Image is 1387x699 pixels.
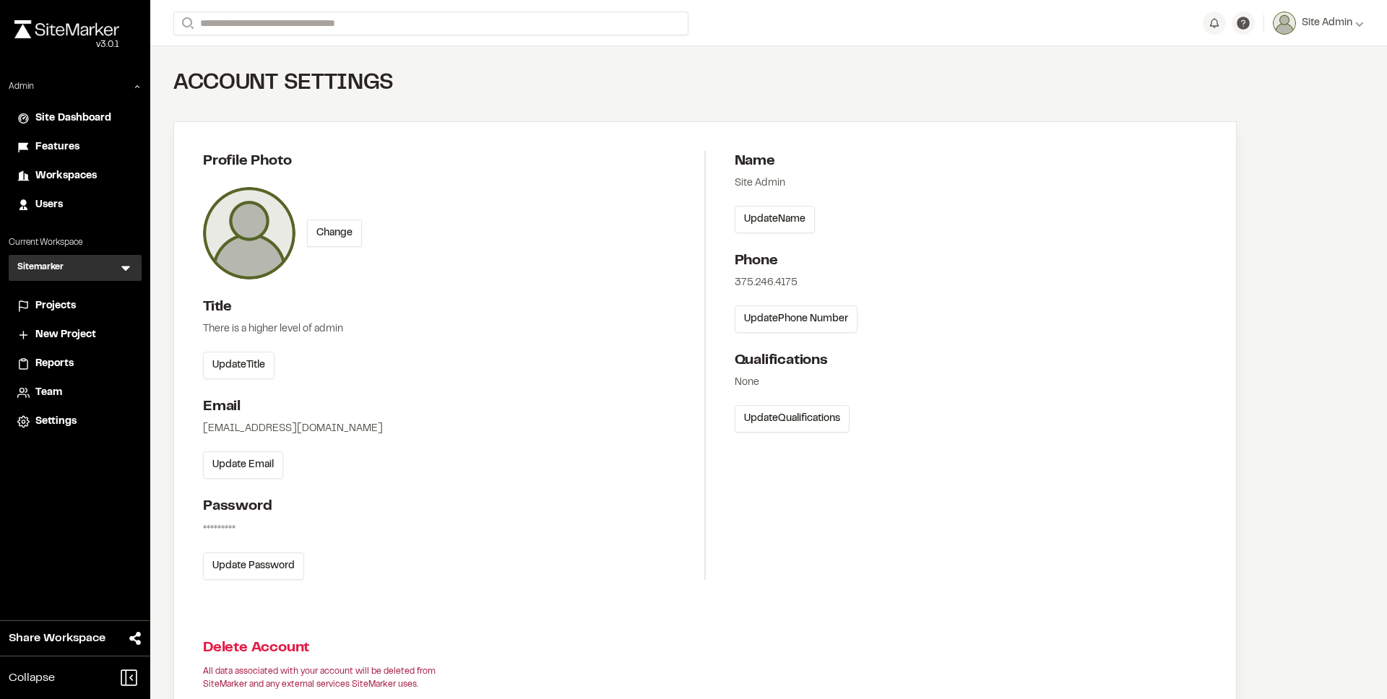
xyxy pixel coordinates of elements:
div: [EMAIL_ADDRESS][DOMAIN_NAME] [203,421,704,437]
a: Settings [17,414,133,430]
a: Reports [17,356,133,372]
span: Projects [35,298,76,314]
div: Site Admin [735,175,1209,191]
div: 375.246.4175 [735,275,1209,291]
span: Share Workspace [9,630,105,647]
span: Features [35,139,79,155]
span: Site Dashboard [35,110,111,126]
img: User upload [203,187,295,279]
a: Users [17,197,133,213]
a: Projects [17,298,133,314]
span: Settings [35,414,77,430]
button: UpdatePhone Number [735,305,857,333]
h3: Sitemarker [17,261,64,275]
div: There is a higher level of admin [203,321,704,337]
h2: Profile Photo [203,151,704,173]
span: New Project [35,327,96,343]
span: Workspaces [35,168,97,184]
button: Site Admin [1273,12,1364,35]
span: Users [35,197,63,213]
p: All data associated with your account will be deleted from SiteMarker and any external services S... [203,665,1208,691]
h2: Qualifications [735,350,1209,372]
button: UpdateTitle [203,352,275,379]
p: Current Workspace [9,236,142,249]
span: Team [35,385,62,401]
div: None [735,375,1209,391]
button: UpdateQualifications [735,405,850,433]
h1: Delete Account [203,638,1208,659]
span: Site Admin [1302,15,1352,31]
h2: Name [735,151,1209,173]
img: rebrand.png [14,20,119,38]
a: Team [17,385,133,401]
img: User [1273,12,1296,35]
a: Features [17,139,133,155]
button: Search [173,12,199,35]
p: Admin [9,80,34,93]
h1: Account Settings [173,69,1237,98]
button: Update Password [203,552,304,580]
button: Change [307,220,362,247]
h2: Email [203,396,704,418]
div: Oh geez...please don't... [14,38,119,51]
div: Click or Drag and Drop to change photo [203,187,295,279]
h2: Password [203,496,704,518]
h2: Title [203,297,704,318]
span: Reports [35,356,74,372]
a: Site Dashboard [17,110,133,126]
h2: Phone [735,251,1209,272]
button: UpdateName [735,206,815,233]
a: Workspaces [17,168,133,184]
button: Update Email [203,451,283,479]
span: Collapse [9,669,55,687]
a: New Project [17,327,133,343]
